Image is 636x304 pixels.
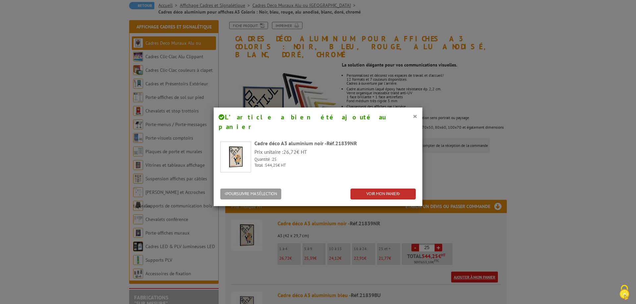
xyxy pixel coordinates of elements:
[413,112,417,120] button: ×
[283,149,296,155] span: 26,72
[220,189,281,199] button: POURSUIVRE MA SÉLECTION
[272,156,277,162] span: 25
[265,162,278,168] span: 544,25
[350,189,416,199] a: VOIR MON PANIER
[254,140,416,147] div: Cadre déco A3 aluminium noir -
[254,162,416,169] p: Total : € HT
[254,156,416,163] p: Quantité :
[613,282,636,304] button: Cookies (fenêtre modale)
[327,140,357,147] span: Réf.21839NR
[616,284,633,301] img: Cookies (fenêtre modale)
[219,112,417,131] h4: L’article a bien été ajouté au panier
[254,148,416,156] p: Prix unitaire : € HT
